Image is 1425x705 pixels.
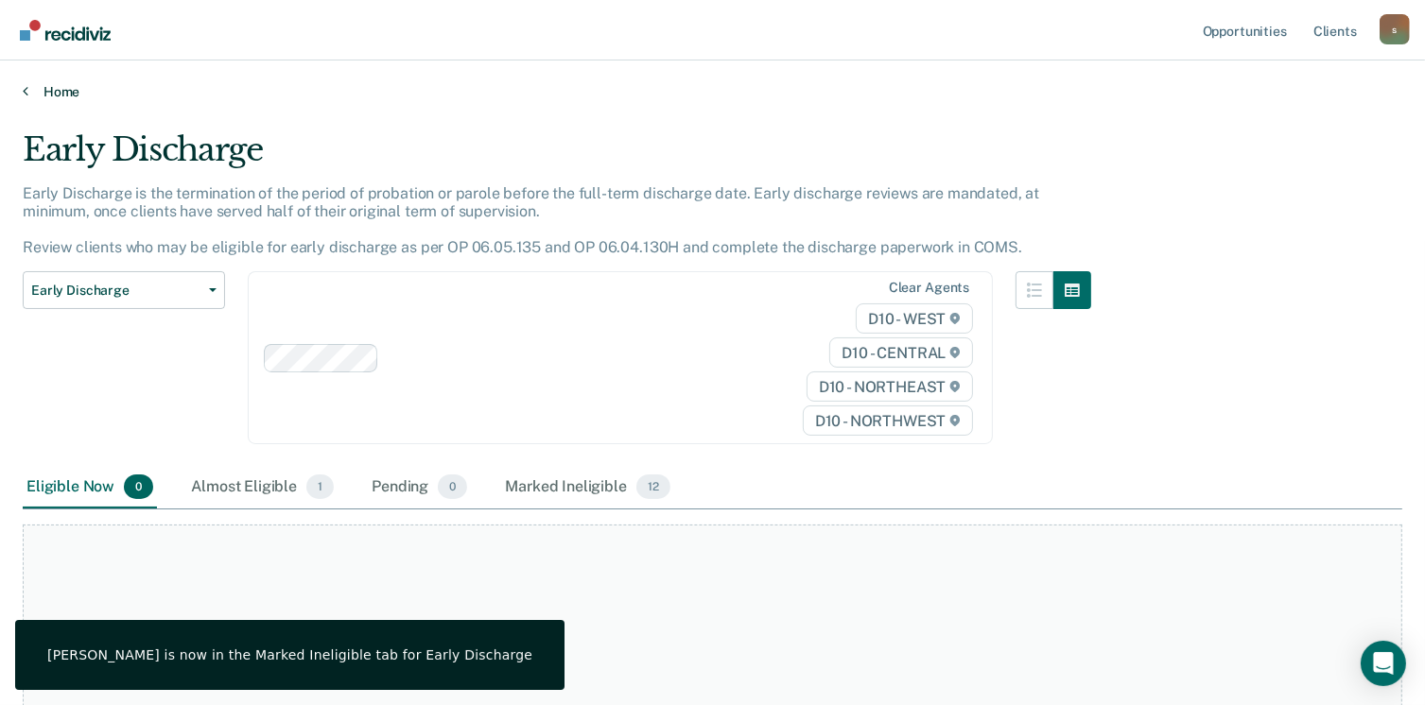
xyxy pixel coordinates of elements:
span: 1 [306,474,334,499]
span: D10 - NORTHEAST [807,371,973,402]
button: Early Discharge [23,271,225,309]
div: Early Discharge [23,130,1091,184]
div: s [1380,14,1410,44]
div: [PERSON_NAME] is now in the Marked Ineligible tab for Early Discharge [47,646,532,663]
a: Home [23,83,1402,100]
span: 12 [636,474,670,499]
span: D10 - WEST [856,303,973,334]
p: Early Discharge is the termination of the period of probation or parole before the full-term disc... [23,184,1039,257]
span: Early Discharge [31,283,201,299]
div: Open Intercom Messenger [1361,641,1406,686]
button: Profile dropdown button [1380,14,1410,44]
div: Eligible Now0 [23,467,157,508]
div: Marked Ineligible12 [501,467,673,508]
img: Recidiviz [20,20,111,41]
span: 0 [438,474,467,499]
span: 0 [124,474,153,499]
div: Pending0 [368,467,471,508]
div: Almost Eligible1 [187,467,338,508]
span: D10 - NORTHWEST [803,405,973,436]
span: D10 - CENTRAL [829,337,973,368]
div: Clear agents [889,280,969,296]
